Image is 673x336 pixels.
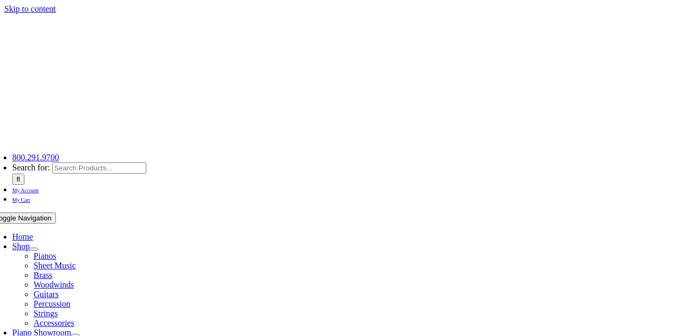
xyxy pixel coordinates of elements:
a: Strings [34,309,57,318]
a: Woodwinds [34,280,74,289]
a: Pianos [34,251,56,260]
a: Home [12,232,33,241]
a: Skip to content [4,4,56,13]
a: Accessories [34,318,74,327]
span: My Cart [12,197,30,203]
a: Sheet Music [34,261,76,270]
a: My Account [12,185,39,194]
a: Shop [12,242,30,251]
a: My Cart [12,194,30,203]
input: Search [12,174,24,185]
a: Brass [34,271,53,280]
input: Search Products... [52,162,146,174]
span: Search for: [12,163,50,172]
a: Percussion [34,299,70,308]
button: Open submenu of Shop [30,248,38,251]
a: 800.291.9700 [12,153,59,162]
a: Guitars [34,290,59,299]
span: My Account [12,187,39,193]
